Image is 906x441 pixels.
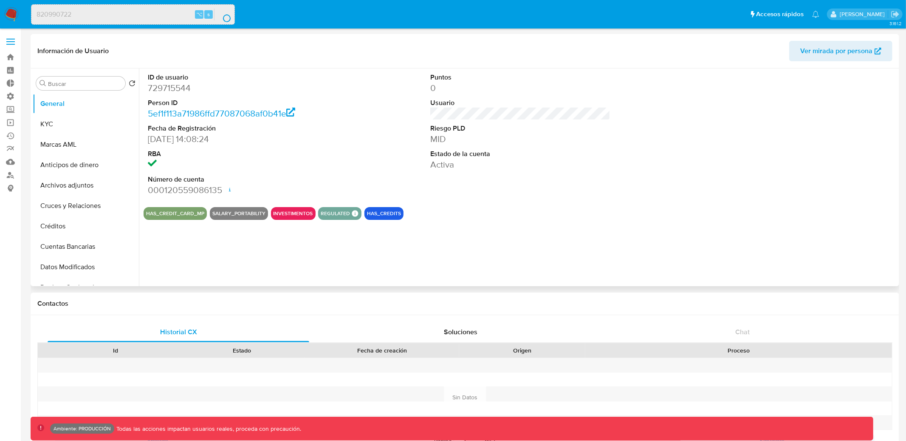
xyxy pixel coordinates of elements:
[148,184,328,196] dd: 000120559086135
[148,124,328,133] dt: Fecha de Registración
[33,196,139,216] button: Cruces y Relaciones
[33,257,139,277] button: Datos Modificados
[214,9,231,20] button: search-icon
[33,94,139,114] button: General
[33,155,139,175] button: Anticipos de dinero
[196,10,203,18] span: ⌥
[148,98,328,108] dt: Person ID
[891,10,900,19] a: Salir
[33,277,139,298] button: Devices Geolocation
[756,10,804,19] span: Accesos rápidos
[148,149,328,159] dt: RBA
[148,82,328,94] dd: 729715544
[430,98,610,108] dt: Usuario
[310,346,453,355] div: Fecha de creación
[129,80,135,89] button: Volver al orden por defecto
[591,346,886,355] div: Proceso
[840,10,888,18] p: mauro.ibarra@mercadolibre.com
[148,73,328,82] dt: ID de usuario
[430,73,610,82] dt: Puntos
[465,346,579,355] div: Origen
[37,47,109,55] h1: Información de Usuario
[185,346,299,355] div: Estado
[114,425,301,433] p: Todas las acciones impactan usuarios reales, proceda con precaución.
[444,327,477,337] span: Soluciones
[33,216,139,236] button: Créditos
[33,175,139,196] button: Archivos adjuntos
[31,9,234,20] input: Buscar usuario o caso...
[148,133,328,145] dd: [DATE] 14:08:24
[48,80,122,88] input: Buscar
[33,114,139,134] button: KYC
[800,41,872,61] span: Ver mirada por persona
[160,327,197,337] span: Historial CX
[430,124,610,133] dt: Riesgo PLD
[33,134,139,155] button: Marcas AML
[37,299,892,308] h1: Contactos
[430,133,610,145] dd: MID
[812,11,819,18] a: Notificaciones
[54,427,111,430] p: Ambiente: PRODUCCIÓN
[40,80,46,87] button: Buscar
[430,149,610,159] dt: Estado de la cuenta
[148,107,295,119] a: 5ef1f113a71986ffd77087068af0b41e
[789,41,892,61] button: Ver mirada por persona
[736,327,750,337] span: Chat
[59,346,173,355] div: Id
[207,10,210,18] span: s
[148,175,328,184] dt: Número de cuenta
[33,236,139,257] button: Cuentas Bancarias
[430,159,610,171] dd: Activa
[430,82,610,94] dd: 0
